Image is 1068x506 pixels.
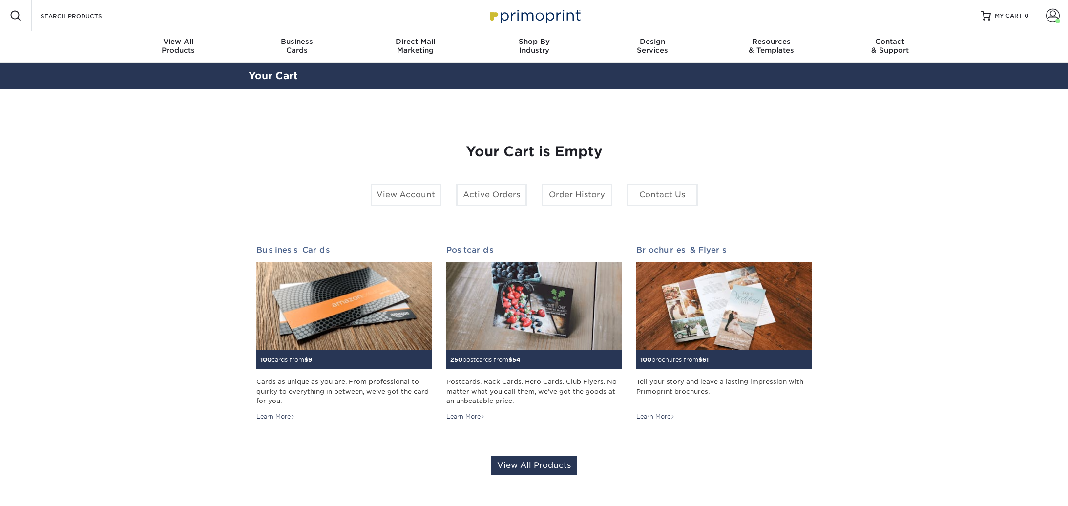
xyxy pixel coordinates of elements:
[636,245,812,254] h2: Brochures & Flyers
[485,5,583,26] img: Primoprint
[119,37,238,55] div: Products
[119,37,238,46] span: View All
[249,70,298,82] a: Your Cart
[475,37,593,55] div: Industry
[831,37,949,55] div: & Support
[450,356,462,363] span: 250
[508,356,512,363] span: $
[356,37,475,55] div: Marketing
[446,245,622,421] a: Postcards 250postcards from$54 Postcards. Rack Cards. Hero Cards. Club Flyers. No matter what you...
[256,245,432,254] h2: Business Cards
[237,37,356,55] div: Cards
[831,31,949,63] a: Contact& Support
[475,37,593,46] span: Shop By
[475,31,593,63] a: Shop ByIndustry
[456,184,527,206] a: Active Orders
[256,144,812,160] h1: Your Cart is Empty
[995,12,1023,20] span: MY CART
[256,412,295,421] div: Learn More
[371,184,441,206] a: View Account
[491,456,577,475] a: View All Products
[636,245,812,421] a: Brochures & Flyers 100brochures from$61 Tell your story and leave a lasting impression with Primo...
[702,356,709,363] span: 61
[593,37,712,46] span: Design
[446,377,622,405] div: Postcards. Rack Cards. Hero Cards. Club Flyers. No matter what you call them, we've got the goods...
[446,412,485,421] div: Learn More
[256,262,432,350] img: Business Cards
[237,31,356,63] a: BusinessCards
[698,356,702,363] span: $
[446,245,622,254] h2: Postcards
[640,356,709,363] small: brochures from
[308,356,312,363] span: 9
[356,31,475,63] a: Direct MailMarketing
[40,10,135,21] input: SEARCH PRODUCTS.....
[256,377,432,405] div: Cards as unique as you are. From professional to quirky to everything in between, we've got the c...
[256,245,432,421] a: Business Cards 100cards from$9 Cards as unique as you are. From professional to quirky to everyth...
[593,37,712,55] div: Services
[636,377,812,405] div: Tell your story and leave a lasting impression with Primoprint brochures.
[636,412,675,421] div: Learn More
[636,262,812,350] img: Brochures & Flyers
[593,31,712,63] a: DesignServices
[450,356,521,363] small: postcards from
[119,31,238,63] a: View AllProducts
[446,262,622,350] img: Postcards
[304,356,308,363] span: $
[512,356,521,363] span: 54
[260,356,272,363] span: 100
[1025,12,1029,19] span: 0
[712,37,831,55] div: & Templates
[542,184,612,206] a: Order History
[237,37,356,46] span: Business
[260,356,312,363] small: cards from
[356,37,475,46] span: Direct Mail
[831,37,949,46] span: Contact
[640,356,651,363] span: 100
[627,184,698,206] a: Contact Us
[712,31,831,63] a: Resources& Templates
[712,37,831,46] span: Resources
